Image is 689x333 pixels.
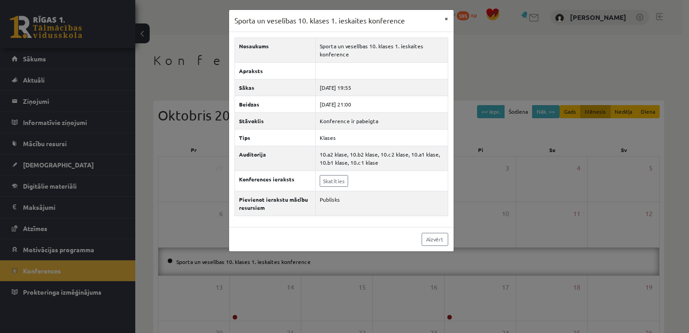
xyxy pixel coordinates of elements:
th: Apraksts [234,62,315,79]
h3: Sporta un veselības 10. klases 1. ieskaites konference [234,15,405,26]
td: 10.a2 klase, 10.b2 klase, 10.c2 klase, 10.a1 klase, 10.b1 klase, 10.c1 klase [315,146,448,171]
th: Nosaukums [234,37,315,62]
th: Auditorija [234,146,315,171]
td: Publisks [315,191,448,216]
td: Klases [315,129,448,146]
td: [DATE] 19:55 [315,79,448,96]
td: Sporta un veselības 10. klases 1. ieskaites konference [315,37,448,62]
th: Beidzas [234,96,315,112]
td: [DATE] 21:00 [315,96,448,112]
a: Aizvērt [422,233,448,246]
button: × [439,10,454,27]
a: Skatīties [320,175,348,187]
th: Pievienot ierakstu mācību resursiem [234,191,315,216]
th: Sākas [234,79,315,96]
th: Tips [234,129,315,146]
td: Konference ir pabeigta [315,112,448,129]
th: Konferences ieraksts [234,171,315,191]
th: Stāvoklis [234,112,315,129]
